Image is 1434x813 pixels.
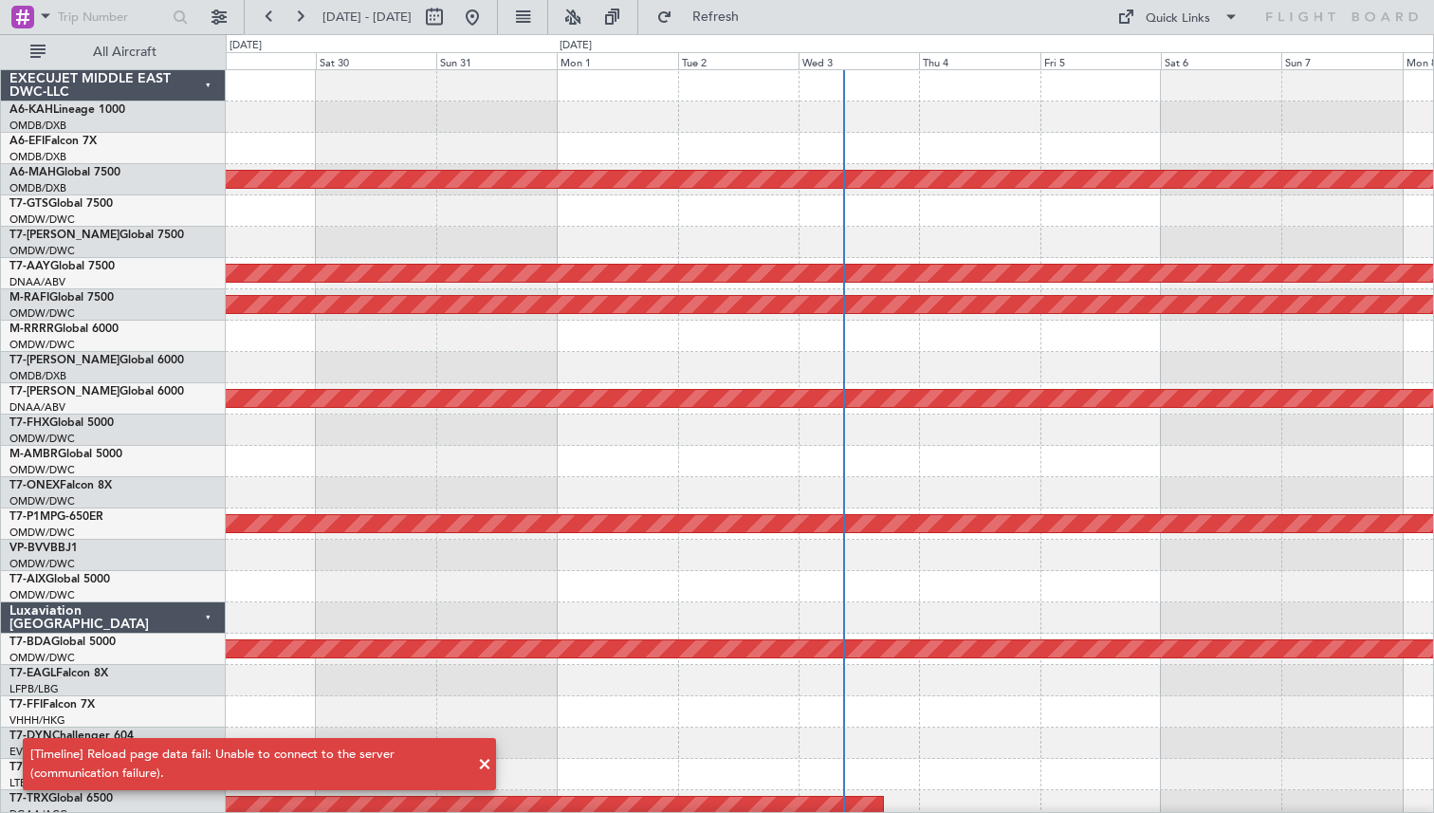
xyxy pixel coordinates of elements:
span: Refresh [676,10,756,24]
a: VP-BVVBBJ1 [9,543,78,554]
div: Thu 4 [919,52,1039,69]
span: T7-ONEX [9,480,60,491]
a: T7-AIXGlobal 5000 [9,574,110,585]
a: OMDW/DWC [9,588,75,602]
button: All Aircraft [21,37,206,67]
span: T7-GTS [9,198,48,210]
div: Tue 2 [678,52,799,69]
a: M-AMBRGlobal 5000 [9,449,122,460]
a: OMDB/DXB [9,119,66,133]
a: T7-ONEXFalcon 8X [9,480,112,491]
a: OMDW/DWC [9,526,75,540]
a: M-RAFIGlobal 7500 [9,292,114,304]
a: A6-MAHGlobal 7500 [9,167,120,178]
div: Sat 6 [1161,52,1281,69]
span: A6-EFI [9,136,45,147]
a: LFPB/LBG [9,682,59,696]
span: M-AMBR [9,449,58,460]
a: OMDB/DXB [9,369,66,383]
span: T7-[PERSON_NAME] [9,230,119,241]
a: OMDW/DWC [9,212,75,227]
span: T7-AIX [9,574,46,585]
a: T7-[PERSON_NAME]Global 6000 [9,355,184,366]
div: Fri 5 [1040,52,1161,69]
a: A6-KAHLineage 1000 [9,104,125,116]
span: T7-AAY [9,261,50,272]
a: T7-GTSGlobal 7500 [9,198,113,210]
div: [DATE] [560,38,592,54]
a: A6-EFIFalcon 7X [9,136,97,147]
span: T7-[PERSON_NAME] [9,355,119,366]
div: Fri 29 [194,52,315,69]
div: Quick Links [1146,9,1210,28]
span: M-RRRR [9,323,54,335]
span: T7-[PERSON_NAME] [9,386,119,397]
span: T7-P1MP [9,511,57,523]
a: OMDW/DWC [9,432,75,446]
a: OMDW/DWC [9,651,75,665]
a: T7-BDAGlobal 5000 [9,637,116,648]
a: OMDW/DWC [9,463,75,477]
button: Refresh [648,2,762,32]
a: T7-P1MPG-650ER [9,511,103,523]
a: T7-EAGLFalcon 8X [9,668,108,679]
a: M-RRRRGlobal 6000 [9,323,119,335]
a: OMDW/DWC [9,306,75,321]
div: [Timeline] Reload page data fail: Unable to connect to the server (communication failure). [30,746,468,783]
a: OMDB/DXB [9,181,66,195]
span: [DATE] - [DATE] [322,9,412,26]
div: Sat 30 [316,52,436,69]
a: VHHH/HKG [9,713,65,728]
a: T7-FFIFalcon 7X [9,699,95,711]
a: T7-FHXGlobal 5000 [9,417,114,429]
a: OMDW/DWC [9,557,75,571]
div: Sun 7 [1281,52,1402,69]
input: Trip Number [58,3,167,31]
span: A6-KAH [9,104,53,116]
span: T7-FHX [9,417,49,429]
a: T7-[PERSON_NAME]Global 7500 [9,230,184,241]
span: T7-EAGL [9,668,56,679]
div: Wed 3 [799,52,919,69]
a: DNAA/ABV [9,275,65,289]
a: OMDW/DWC [9,338,75,352]
span: VP-BVV [9,543,50,554]
span: A6-MAH [9,167,56,178]
div: Sun 31 [436,52,557,69]
a: OMDW/DWC [9,494,75,508]
span: M-RAFI [9,292,49,304]
a: DNAA/ABV [9,400,65,415]
a: T7-[PERSON_NAME]Global 6000 [9,386,184,397]
a: OMDB/DXB [9,150,66,164]
span: T7-BDA [9,637,51,648]
a: OMDW/DWC [9,244,75,258]
div: Mon 1 [557,52,677,69]
span: All Aircraft [49,46,200,59]
a: T7-AAYGlobal 7500 [9,261,115,272]
div: [DATE] [230,38,262,54]
span: T7-FFI [9,699,43,711]
button: Quick Links [1108,2,1248,32]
